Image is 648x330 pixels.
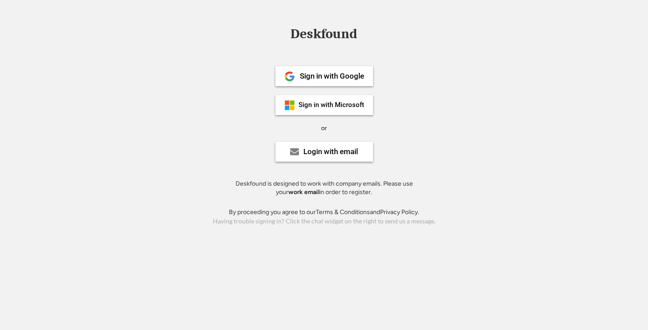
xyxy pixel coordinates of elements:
[288,188,319,196] strong: work email
[303,148,358,155] div: Login with email
[229,208,419,217] div: By proceeding you agree to our and
[287,27,362,41] div: Deskfound
[224,179,424,197] div: Deskfound is designed to work with company emails. Please use your in order to register.
[298,102,364,108] div: Sign in with Microsoft
[300,72,364,80] div: Sign in with Google
[321,124,327,133] div: or
[284,100,295,111] img: ms-symbollockup_mssymbol_19.png
[316,208,370,216] a: Terms & Conditions
[380,208,419,216] a: Privacy Policy.
[284,71,295,82] img: 1024px-Google__G__Logo.svg.png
